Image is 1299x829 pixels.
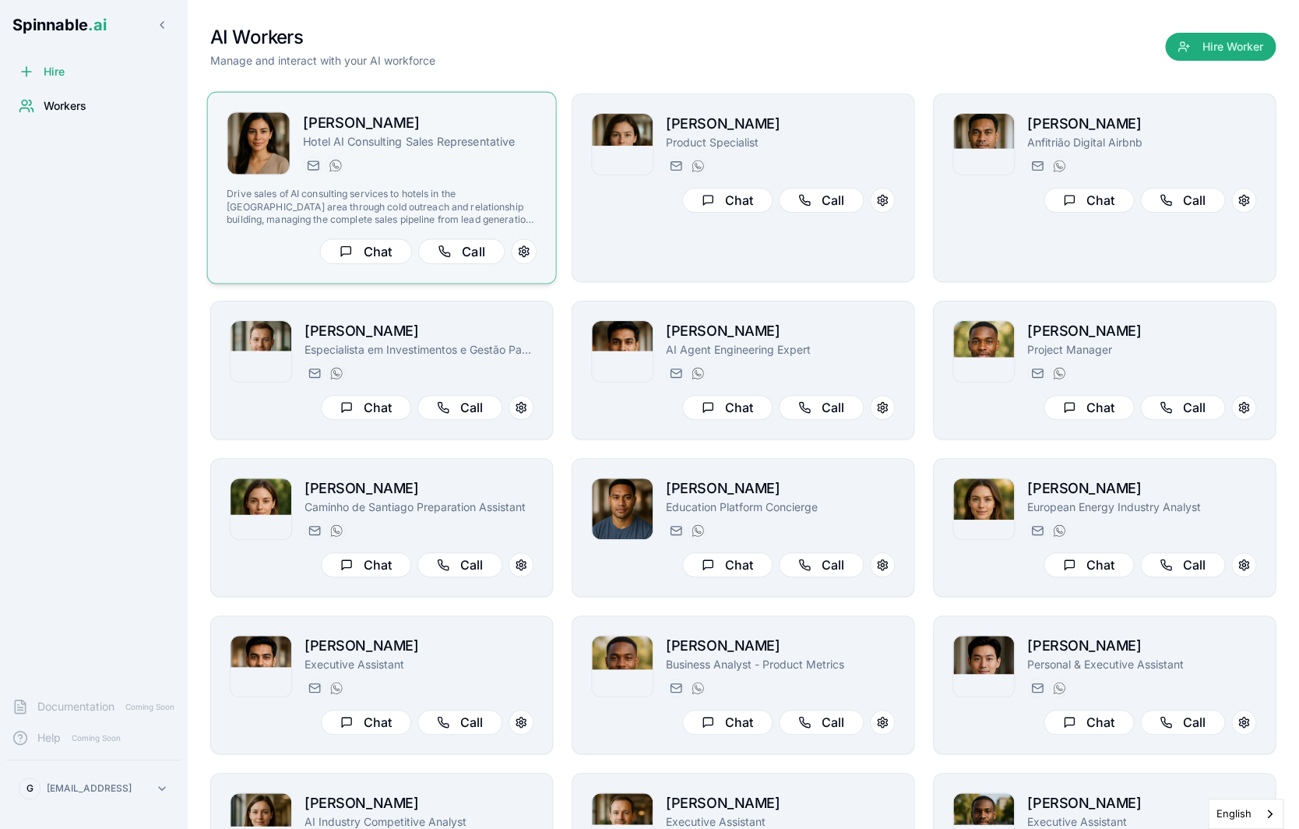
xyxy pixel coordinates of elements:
[666,521,685,540] button: Send email to michael.taufa@getspinnable.ai
[326,679,345,697] button: WhatsApp
[688,364,706,383] button: WhatsApp
[44,98,86,114] span: Workers
[305,478,533,499] h2: [PERSON_NAME]
[692,524,704,537] img: WhatsApp
[26,782,33,795] span: G
[688,521,706,540] button: WhatsApp
[1209,799,1283,828] a: English
[231,478,291,539] img: Gloria Simon
[227,112,290,175] img: Rita Mansoor
[666,792,895,814] h2: [PERSON_NAME]
[1027,792,1256,814] h2: [PERSON_NAME]
[682,395,773,420] button: Chat
[1027,342,1256,358] p: Project Manager
[692,367,704,379] img: WhatsApp
[417,552,502,577] button: Call
[321,395,411,420] button: Chat
[305,792,533,814] h2: [PERSON_NAME]
[1027,657,1256,672] p: Personal & Executive Assistant
[305,657,533,672] p: Executive Assistant
[666,679,685,697] button: Send email to jonas.berg@getspinnable.ai
[44,64,65,79] span: Hire
[1027,113,1256,135] h2: [PERSON_NAME]
[953,636,1014,697] img: Kaito Ahn
[1027,157,1046,175] button: Send email to joao.vai@getspinnable.ai
[779,188,864,213] button: Call
[1053,524,1065,537] img: WhatsApp
[326,521,345,540] button: WhatsApp
[305,635,533,657] h2: [PERSON_NAME]
[1140,395,1225,420] button: Call
[330,524,343,537] img: WhatsApp
[1053,682,1065,694] img: WhatsApp
[1208,799,1283,829] aside: Language selected: English
[121,700,179,714] span: Coming Soon
[305,499,533,515] p: Caminho de Santiago Preparation Assistant
[326,364,345,383] button: WhatsApp
[682,552,773,577] button: Chat
[666,478,895,499] h2: [PERSON_NAME]
[1027,364,1046,383] button: Send email to brian.robinson@getspinnable.ai
[1049,521,1068,540] button: WhatsApp
[1053,160,1065,172] img: WhatsApp
[1044,395,1134,420] button: Chat
[303,134,537,150] p: Hotel AI Consulting Sales Representative
[47,782,132,795] p: [EMAIL_ADDRESS]
[1027,478,1256,499] h2: [PERSON_NAME]
[666,342,895,358] p: AI Agent Engineering Expert
[210,53,435,69] p: Manage and interact with your AI workforce
[329,159,342,171] img: WhatsApp
[417,710,502,735] button: Call
[231,321,291,382] img: Paul Santos
[666,320,895,342] h2: [PERSON_NAME]
[319,238,411,264] button: Chat
[953,321,1014,382] img: Brian Robinson
[1044,710,1134,735] button: Chat
[1208,799,1283,829] div: Language
[210,25,435,50] h1: AI Workers
[666,364,685,383] button: Send email to manuel.mehta@getspinnable.ai
[88,16,107,34] span: .ai
[418,238,505,264] button: Call
[1027,320,1256,342] h2: [PERSON_NAME]
[417,395,502,420] button: Call
[688,157,706,175] button: WhatsApp
[37,699,114,714] span: Documentation
[330,367,343,379] img: WhatsApp
[1044,188,1134,213] button: Chat
[666,135,895,150] p: Product Specialist
[305,521,323,540] button: Send email to gloria.simon@getspinnable.ai
[666,635,895,657] h2: [PERSON_NAME]
[305,364,323,383] button: Send email to paul.santos@getspinnable.ai
[666,499,895,515] p: Education Platform Concierge
[682,188,773,213] button: Chat
[321,552,411,577] button: Chat
[227,188,537,226] p: Drive sales of AI consulting services to hotels in the [GEOGRAPHIC_DATA] area through cold outrea...
[1027,135,1256,150] p: Anfitrião Digital Airbnb
[1027,635,1256,657] h2: [PERSON_NAME]
[688,679,706,697] button: WhatsApp
[779,710,864,735] button: Call
[1049,364,1068,383] button: WhatsApp
[592,321,653,382] img: Manuel Mehta
[666,657,895,672] p: Business Analyst - Product Metrics
[666,113,895,135] h2: [PERSON_NAME]
[592,478,653,539] img: Michael Taufa
[67,731,125,746] span: Coming Soon
[692,160,704,172] img: WhatsApp
[953,114,1014,175] img: João Vai
[1027,679,1046,697] button: Send email to kaito.ahn@getspinnable.ai
[682,710,773,735] button: Chat
[305,679,323,697] button: Send email to tariq.muller@getspinnable.ai
[692,682,704,694] img: WhatsApp
[1140,710,1225,735] button: Call
[1049,679,1068,697] button: WhatsApp
[1165,33,1276,61] button: Hire Worker
[1165,41,1276,56] a: Hire Worker
[231,636,291,697] img: Tariq Muller
[592,114,653,175] img: Amelia Green
[326,156,344,175] button: WhatsApp
[303,111,537,134] h2: [PERSON_NAME]
[305,320,533,342] h2: [PERSON_NAME]
[37,730,61,746] span: Help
